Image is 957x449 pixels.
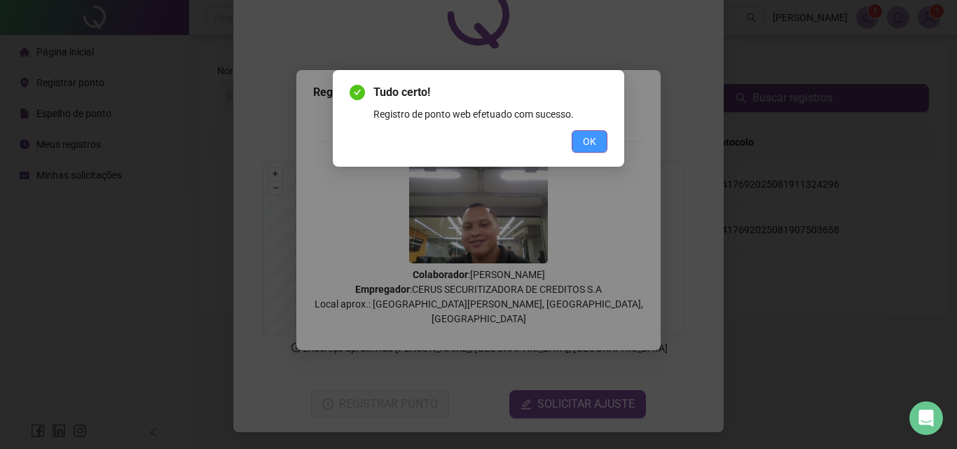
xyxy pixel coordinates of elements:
[572,130,607,153] button: OK
[909,401,943,435] div: Open Intercom Messenger
[373,106,607,122] div: Registro de ponto web efetuado com sucesso.
[350,85,365,100] span: check-circle
[373,84,607,101] span: Tudo certo!
[583,134,596,149] span: OK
